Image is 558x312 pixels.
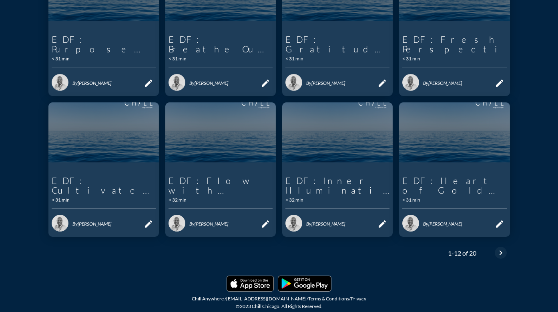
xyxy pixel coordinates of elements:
i: edit [261,78,270,88]
img: 1582832593142%20-%2027a774d8d5.png [169,74,185,91]
img: 1582832593142%20-%2027a774d8d5.png [52,74,68,91]
span: By [306,221,311,227]
span: By [189,221,195,227]
i: chevron_right [496,248,506,258]
span: By [306,80,311,86]
span: [PERSON_NAME] [311,221,345,227]
i: edit [495,78,504,88]
span: By [423,80,428,86]
i: edit [144,78,153,88]
span: [PERSON_NAME] [428,80,462,86]
i: edit [495,219,504,229]
img: 1582832593142%20-%2027a774d8d5.png [285,215,302,232]
span: [PERSON_NAME] [78,80,111,86]
a: [EMAIL_ADDRESS][DOMAIN_NAME] [226,296,307,302]
img: 1582832593142%20-%2027a774d8d5.png [285,74,302,91]
i: edit [377,219,387,229]
span: By [72,221,78,227]
img: Applestore [227,276,274,292]
div: Chill Anywhere / / / ©2023 Chill Chicago. All Rights Reserved. [2,295,556,310]
span: [PERSON_NAME] [311,80,345,86]
img: 1582832593142%20-%2027a774d8d5.png [402,74,419,91]
img: 1582832593142%20-%2027a774d8d5.png [402,215,419,232]
i: edit [377,78,387,88]
button: Next page [495,247,507,259]
i: edit [144,219,153,229]
span: By [189,80,195,86]
img: 1582832593142%20-%2027a774d8d5.png [52,215,68,232]
span: [PERSON_NAME] [78,221,111,227]
span: By [72,80,78,86]
span: By [423,221,428,227]
span: [PERSON_NAME] [428,221,462,227]
div: 1-12 of 20 [448,249,476,257]
a: Terms & Conditions [308,296,349,302]
img: 1582832593142%20-%2027a774d8d5.png [169,215,185,232]
i: edit [261,219,270,229]
span: [PERSON_NAME] [195,80,228,86]
a: Privacy [351,296,366,302]
span: [PERSON_NAME] [195,221,228,227]
img: Playmarket [278,276,331,292]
